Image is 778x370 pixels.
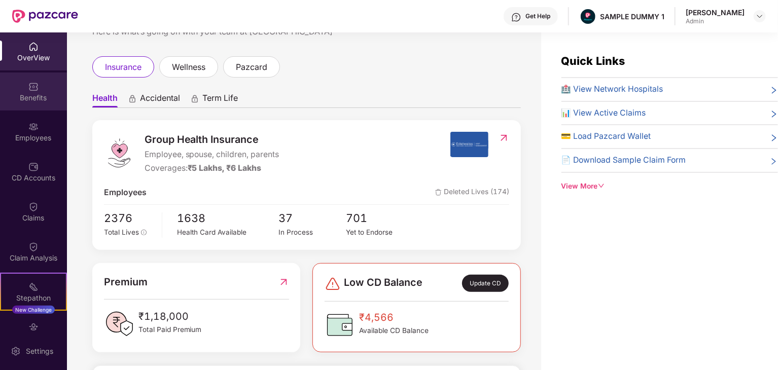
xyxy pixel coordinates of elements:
[561,181,778,192] div: View More
[28,122,39,132] img: svg+xml;base64,PHN2ZyBpZD0iRW1wbG95ZWVzIiB4bWxucz0iaHR0cDovL3d3dy53My5vcmcvMjAwMC9zdmciIHdpZHRoPS...
[28,82,39,92] img: svg+xml;base64,PHN2ZyBpZD0iQmVuZWZpdHMiIHhtbG5zPSJodHRwOi8vd3d3LnczLm9yZy8yMDAwL3N2ZyIgd2lkdGg9Ij...
[28,162,39,172] img: svg+xml;base64,PHN2ZyBpZD0iQ0RfQWNjb3VudHMiIGRhdGEtbmFtZT0iQ0QgQWNjb3VudHMiIHhtbG5zPSJodHRwOi8vd3...
[104,210,155,227] span: 2376
[145,132,279,147] span: Group Health Insurance
[561,154,686,167] span: 📄 Download Sample Claim Form
[138,309,202,324] span: ₹1,18,000
[28,242,39,252] img: svg+xml;base64,PHN2ZyBpZD0iQ2xhaW0iIHhtbG5zPSJodHRwOi8vd3d3LnczLm9yZy8yMDAwL3N2ZyIgd2lkdGg9IjIwIi...
[128,94,137,103] div: animation
[188,163,262,173] span: ₹5 Lakhs, ₹6 Lakhs
[141,230,147,236] span: info-circle
[138,324,202,336] span: Total Paid Premium
[28,42,39,52] img: svg+xml;base64,PHN2ZyBpZD0iSG9tZSIgeG1sbnM9Imh0dHA6Ly93d3cudzMub3JnLzIwMDAvc3ZnIiB3aWR0aD0iMjAiIG...
[511,12,521,22] img: svg+xml;base64,PHN2ZyBpZD0iSGVscC0zMngzMiIgeG1sbnM9Imh0dHA6Ly93d3cudzMub3JnLzIwMDAvc3ZnIiB3aWR0aD...
[561,54,625,67] span: Quick Links
[561,107,646,120] span: 📊 View Active Claims
[28,282,39,292] img: svg+xml;base64,PHN2ZyB4bWxucz0iaHR0cDovL3d3dy53My5vcmcvMjAwMC9zdmciIHdpZHRoPSIyMSIgaGVpZ2h0PSIyMC...
[12,306,55,314] div: New Challenge
[344,275,422,292] span: Low CD Balance
[346,227,414,238] div: Yet to Endorse
[770,85,778,96] span: right
[756,12,764,20] img: svg+xml;base64,PHN2ZyBpZD0iRHJvcGRvd24tMzJ4MzIiIHhtbG5zPSJodHRwOi8vd3d3LnczLm9yZy8yMDAwL3N2ZyIgd2...
[278,274,289,290] img: RedirectIcon
[145,149,279,161] span: Employee, spouse, children, parents
[28,202,39,212] img: svg+xml;base64,PHN2ZyBpZD0iQ2xhaW0iIHhtbG5zPSJodHRwOi8vd3d3LnczLm9yZy8yMDAwL3N2ZyIgd2lkdGg9IjIwIi...
[104,138,134,168] img: logo
[104,187,147,199] span: Employees
[278,210,346,227] span: 37
[450,132,488,157] img: insurerIcon
[278,227,346,238] div: In Process
[561,83,663,96] span: 🏥 View Network Hospitals
[435,189,442,196] img: deleteIcon
[178,210,279,227] span: 1638
[598,182,605,190] span: down
[499,133,509,143] img: RedirectIcon
[770,109,778,120] span: right
[359,310,429,325] span: ₹4,566
[325,310,355,340] img: CDBalanceIcon
[92,93,118,107] span: Health
[581,9,595,24] img: Pazcare_Alternative_logo-01-01.png
[23,346,56,356] div: Settings
[770,156,778,167] span: right
[525,12,550,20] div: Get Help
[145,162,279,175] div: Coverages:
[172,61,205,73] span: wellness
[1,293,66,303] div: Stepathon
[325,276,341,292] img: svg+xml;base64,PHN2ZyBpZD0iRGFuZ2VyLTMyeDMyIiB4bWxucz0iaHR0cDovL3d3dy53My5vcmcvMjAwMC9zdmciIHdpZH...
[462,275,509,292] div: Update CD
[11,346,21,356] img: svg+xml;base64,PHN2ZyBpZD0iU2V0dGluZy0yMHgyMCIgeG1sbnM9Imh0dHA6Ly93d3cudzMub3JnLzIwMDAvc3ZnIiB3aW...
[346,210,414,227] span: 701
[190,94,199,103] div: animation
[104,274,148,290] span: Premium
[236,61,267,73] span: pazcard
[770,132,778,143] span: right
[435,187,509,199] span: Deleted Lives (174)
[686,17,745,25] div: Admin
[12,10,78,23] img: New Pazcare Logo
[686,8,745,17] div: [PERSON_NAME]
[140,93,180,107] span: Accidental
[600,12,664,21] div: SAMPLE DUMMY 1
[359,325,429,337] span: Available CD Balance
[104,309,134,339] img: PaidPremiumIcon
[104,228,139,236] span: Total Lives
[561,130,651,143] span: 💳 Load Pazcard Wallet
[28,322,39,332] img: svg+xml;base64,PHN2ZyBpZD0iRW5kb3JzZW1lbnRzIiB4bWxucz0iaHR0cDovL3d3dy53My5vcmcvMjAwMC9zdmciIHdpZH...
[178,227,279,238] div: Health Card Available
[202,93,238,107] span: Term Life
[105,61,142,73] span: insurance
